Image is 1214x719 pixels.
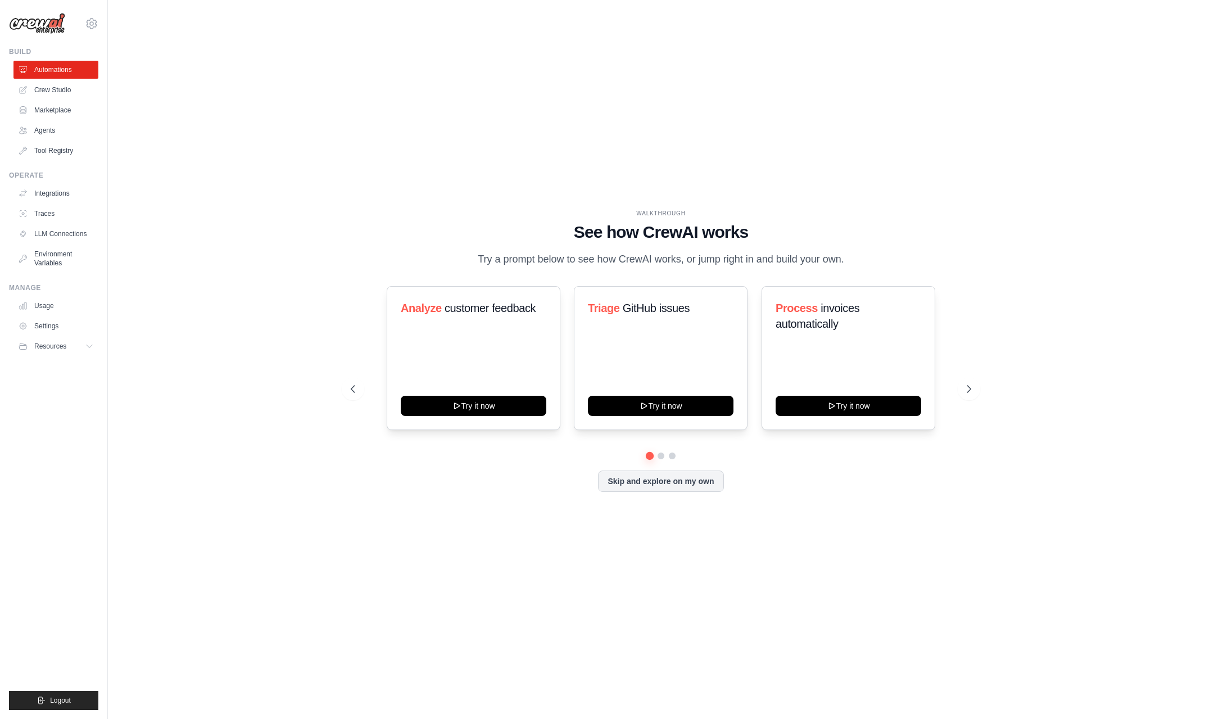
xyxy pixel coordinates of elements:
[472,251,850,268] p: Try a prompt below to see how CrewAI works, or jump right in and build your own.
[9,47,98,56] div: Build
[588,302,620,314] span: Triage
[401,396,546,416] button: Try it now
[776,302,859,330] span: invoices automatically
[13,142,98,160] a: Tool Registry
[13,317,98,335] a: Settings
[34,342,66,351] span: Resources
[13,81,98,99] a: Crew Studio
[598,471,723,492] button: Skip and explore on my own
[351,222,971,242] h1: See how CrewAI works
[9,13,65,34] img: Logo
[401,302,442,314] span: Analyze
[13,61,98,79] a: Automations
[776,302,818,314] span: Process
[351,209,971,218] div: WALKTHROUGH
[9,171,98,180] div: Operate
[623,302,690,314] span: GitHub issues
[13,297,98,315] a: Usage
[13,101,98,119] a: Marketplace
[13,337,98,355] button: Resources
[588,396,733,416] button: Try it now
[13,245,98,272] a: Environment Variables
[776,396,921,416] button: Try it now
[13,225,98,243] a: LLM Connections
[9,283,98,292] div: Manage
[50,696,71,705] span: Logout
[13,184,98,202] a: Integrations
[445,302,536,314] span: customer feedback
[1158,665,1214,719] iframe: Chat Widget
[13,121,98,139] a: Agents
[9,691,98,710] button: Logout
[13,205,98,223] a: Traces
